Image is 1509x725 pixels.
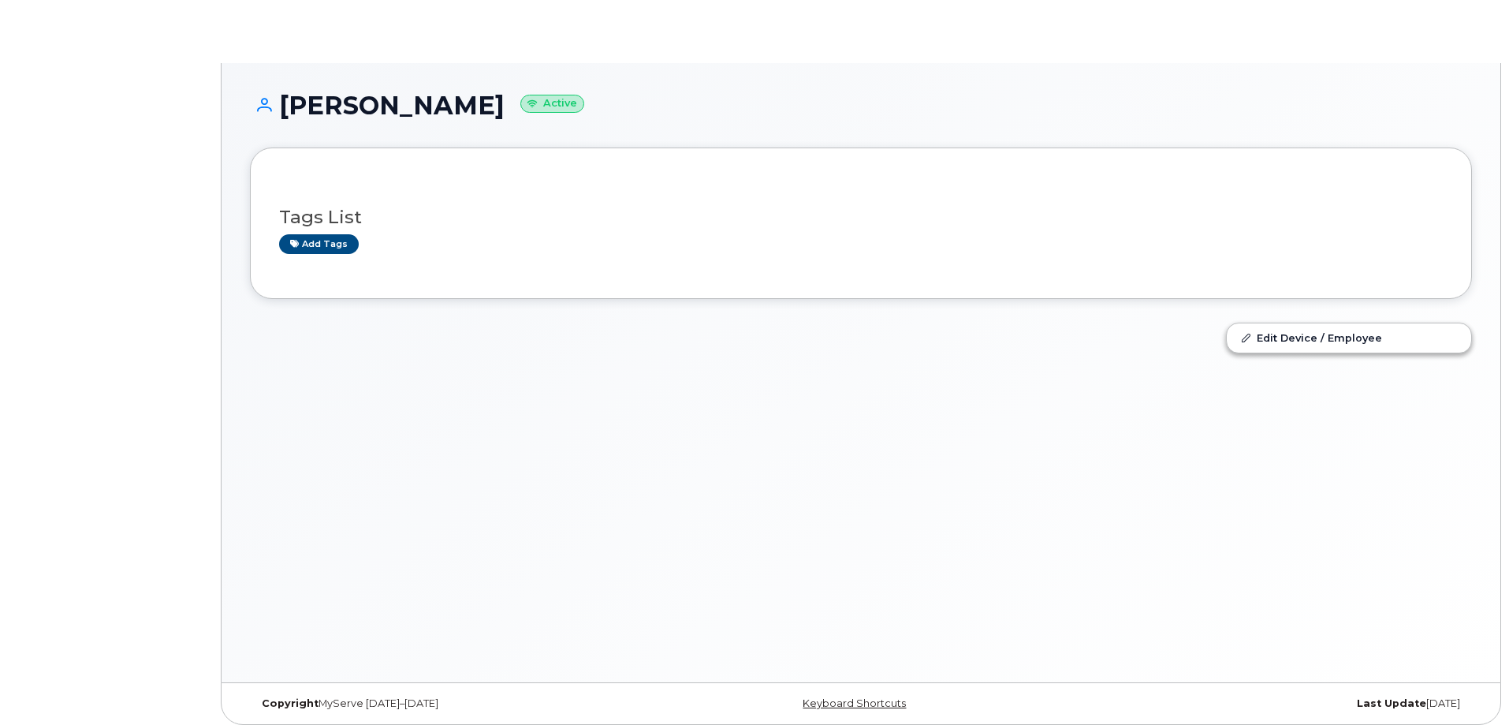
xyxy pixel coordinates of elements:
[1357,697,1426,709] strong: Last Update
[250,697,658,710] div: MyServe [DATE]–[DATE]
[262,697,319,709] strong: Copyright
[520,95,584,113] small: Active
[279,234,359,254] a: Add tags
[803,697,906,709] a: Keyboard Shortcuts
[250,92,1472,119] h1: [PERSON_NAME]
[1227,323,1471,352] a: Edit Device / Employee
[1064,697,1472,710] div: [DATE]
[279,207,1443,227] h3: Tags List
